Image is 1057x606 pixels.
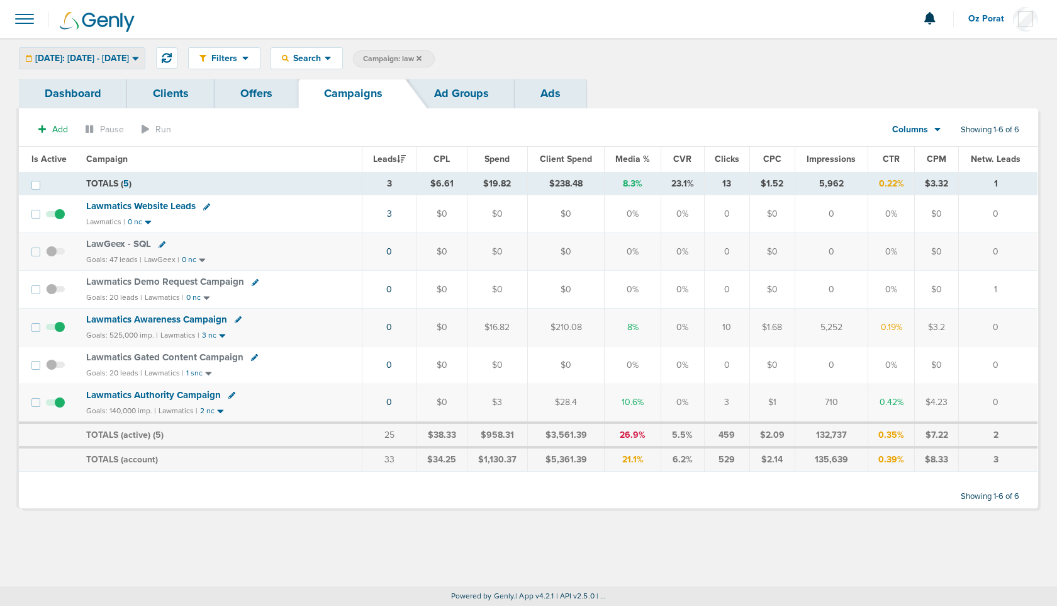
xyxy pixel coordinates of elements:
small: 0 nc [186,293,201,302]
span: Leads [373,154,406,164]
td: 0.22% [868,172,914,195]
td: $238.48 [528,172,605,195]
td: $0 [417,384,467,422]
td: 132,737 [795,423,868,448]
td: 0% [605,233,661,271]
a: 0 [386,246,392,257]
td: $3,561.39 [528,423,605,448]
small: Goals: 525,000 imp. | [86,331,158,340]
small: Goals: 20 leads | [86,369,142,378]
td: $5,361.39 [528,447,605,471]
td: $0 [417,195,467,233]
td: 0.19% [868,309,914,346]
td: 710 [795,384,868,422]
td: $2.14 [749,447,795,471]
span: CVR [673,154,691,164]
td: $958.31 [467,423,528,448]
td: 0 [704,271,749,309]
td: $0 [749,233,795,271]
td: $0 [528,195,605,233]
td: $0 [417,346,467,384]
a: Campaigns [298,79,408,108]
td: $0 [749,195,795,233]
td: 8% [605,309,661,346]
td: $2.09 [749,423,795,448]
span: | API v2.5.0 [556,592,595,600]
span: CPC [763,154,781,164]
span: CPM [927,154,946,164]
a: 0 [386,397,392,408]
td: 3 [704,384,749,422]
td: $8.33 [915,447,959,471]
span: Campaign: law [363,54,422,64]
td: 0% [661,271,705,309]
small: Lawmatics | [160,331,199,340]
span: Netw. Leads [971,154,1021,164]
span: 5 [155,430,161,440]
span: Showing 1-6 of 6 [961,491,1019,502]
td: 0% [661,195,705,233]
td: 0 [795,271,868,309]
span: CTR [883,154,900,164]
small: Goals: 20 leads | [86,293,142,302]
small: 2 nc [200,406,215,416]
span: Impressions [807,154,856,164]
td: 23.1% [661,172,705,195]
td: $0 [915,346,959,384]
span: Clicks [715,154,739,164]
td: $34.25 [417,447,467,471]
td: $0 [417,233,467,271]
td: $0 [915,233,959,271]
td: 0% [868,233,914,271]
span: | App v4.2.1 [515,592,554,600]
td: 135,639 [795,447,868,471]
td: 1 [959,271,1038,309]
small: LawGeex | [144,255,179,264]
span: | ... [596,592,607,600]
td: 0% [661,309,705,346]
td: 0% [868,346,914,384]
a: Clients [127,79,215,108]
td: $0 [915,195,959,233]
span: [DATE]: [DATE] - [DATE] [35,54,129,63]
td: 3 [362,172,417,195]
td: 0% [605,271,661,309]
td: 0% [868,271,914,309]
small: Lawmatics | [86,217,125,226]
td: 5,962 [795,172,868,195]
small: 0 nc [128,217,142,227]
td: 5,252 [795,309,868,346]
img: Genly [60,12,135,32]
td: $0 [749,346,795,384]
td: 0.42% [868,384,914,422]
span: 5 [123,178,129,189]
td: $210.08 [528,309,605,346]
td: $6.61 [417,172,467,195]
span: Lawmatics Website Leads [86,200,196,212]
small: 3 nc [202,331,216,340]
td: 26.9% [605,423,661,448]
span: Lawmatics Gated Content Campaign [86,352,243,363]
td: $0 [467,233,528,271]
td: $16.82 [467,309,528,346]
td: 0 [795,233,868,271]
td: $3.2 [915,309,959,346]
td: 0 [704,195,749,233]
td: $0 [467,195,528,233]
td: $19.82 [467,172,528,195]
td: 459 [704,423,749,448]
small: 1 snc [186,369,203,378]
td: $1 [749,384,795,422]
td: TOTALS (active) ( ) [79,423,362,448]
td: 13 [704,172,749,195]
td: $0 [417,309,467,346]
span: Lawmatics Awareness Campaign [86,314,227,325]
a: Ads [515,79,586,108]
a: 3 [387,209,392,219]
td: 0 [959,233,1038,271]
small: Goals: 140,000 imp. | [86,406,156,416]
span: Client Spend [540,154,592,164]
td: 10 [704,309,749,346]
td: 0.39% [868,447,914,471]
td: $0 [467,271,528,309]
